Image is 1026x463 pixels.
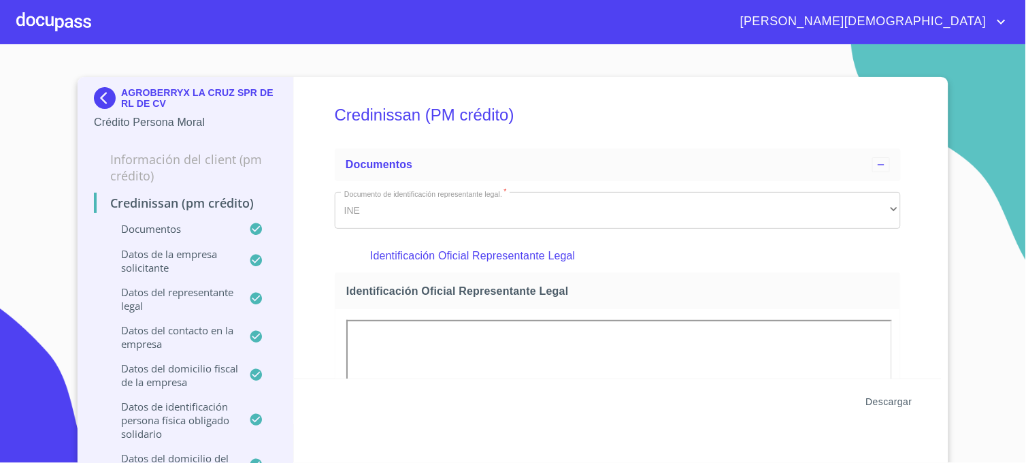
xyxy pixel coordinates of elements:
[94,285,249,313] p: Datos del representante legal
[866,394,912,411] span: Descargar
[861,389,918,415] button: Descargar
[94,114,277,131] p: Crédito Persona Moral
[94,323,249,351] p: Datos del contacto en la empresa
[121,87,277,109] p: AGROBERRYX LA CRUZ SPR DE RL DE CV
[335,87,901,143] h5: Credinissan (PM crédito)
[94,87,277,114] div: AGROBERRYX LA CRUZ SPR DE RL DE CV
[730,11,1010,33] button: account of current user
[94,222,249,236] p: Documentos
[94,247,249,274] p: Datos de la empresa solicitante
[94,151,277,184] p: Información del Client (PM crédito)
[346,159,412,170] span: Documentos
[335,148,901,181] div: Documentos
[346,284,895,298] span: Identificación Oficial Representante Legal
[370,248,865,264] p: Identificación Oficial Representante Legal
[335,192,901,229] div: INE
[94,362,249,389] p: Datos del domicilio fiscal de la empresa
[94,195,277,211] p: Credinissan (PM crédito)
[730,11,993,33] span: [PERSON_NAME][DEMOGRAPHIC_DATA]
[94,400,249,441] p: Datos de Identificación Persona Física Obligado Solidario
[94,87,121,109] img: Docupass spot blue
